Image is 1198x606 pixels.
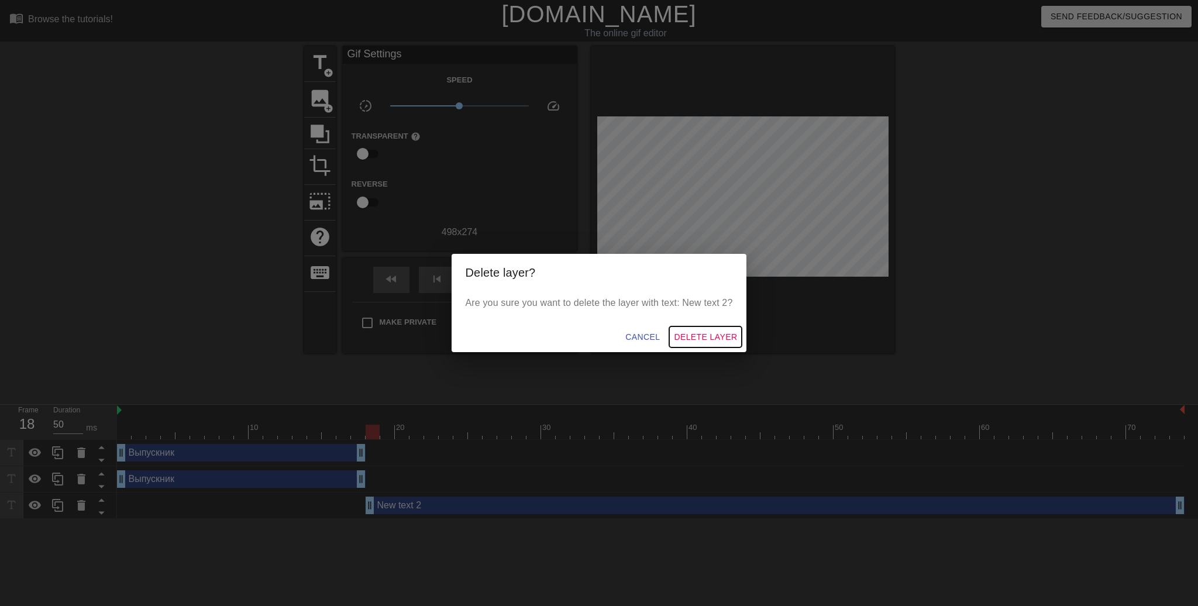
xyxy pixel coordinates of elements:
button: Delete Layer [669,326,742,348]
p: Are you sure you want to delete the layer with text: New text 2? [466,296,733,310]
span: Delete Layer [674,330,737,345]
h2: Delete layer? [466,263,733,282]
button: Cancel [621,326,665,348]
span: Cancel [625,330,660,345]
